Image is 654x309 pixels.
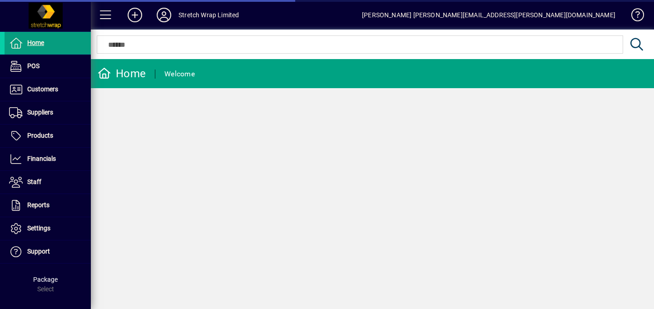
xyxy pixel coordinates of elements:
span: Support [27,248,50,255]
span: Customers [27,85,58,93]
span: Staff [27,178,41,185]
a: Products [5,125,91,147]
a: Reports [5,194,91,217]
a: Knowledge Base [624,2,643,31]
div: [PERSON_NAME] [PERSON_NAME][EMAIL_ADDRESS][PERSON_NAME][DOMAIN_NAME] [362,8,615,22]
a: Financials [5,148,91,170]
button: Add [120,7,149,23]
span: Products [27,132,53,139]
div: Stretch Wrap Limited [178,8,239,22]
div: Home [98,66,146,81]
a: Support [5,240,91,263]
a: Settings [5,217,91,240]
button: Profile [149,7,178,23]
span: Settings [27,224,50,232]
span: Home [27,39,44,46]
span: POS [27,62,40,70]
a: Suppliers [5,101,91,124]
a: Staff [5,171,91,194]
span: Suppliers [27,109,53,116]
a: Customers [5,78,91,101]
span: Package [33,276,58,283]
span: Reports [27,201,50,209]
a: POS [5,55,91,78]
div: Welcome [164,67,195,81]
span: Financials [27,155,56,162]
